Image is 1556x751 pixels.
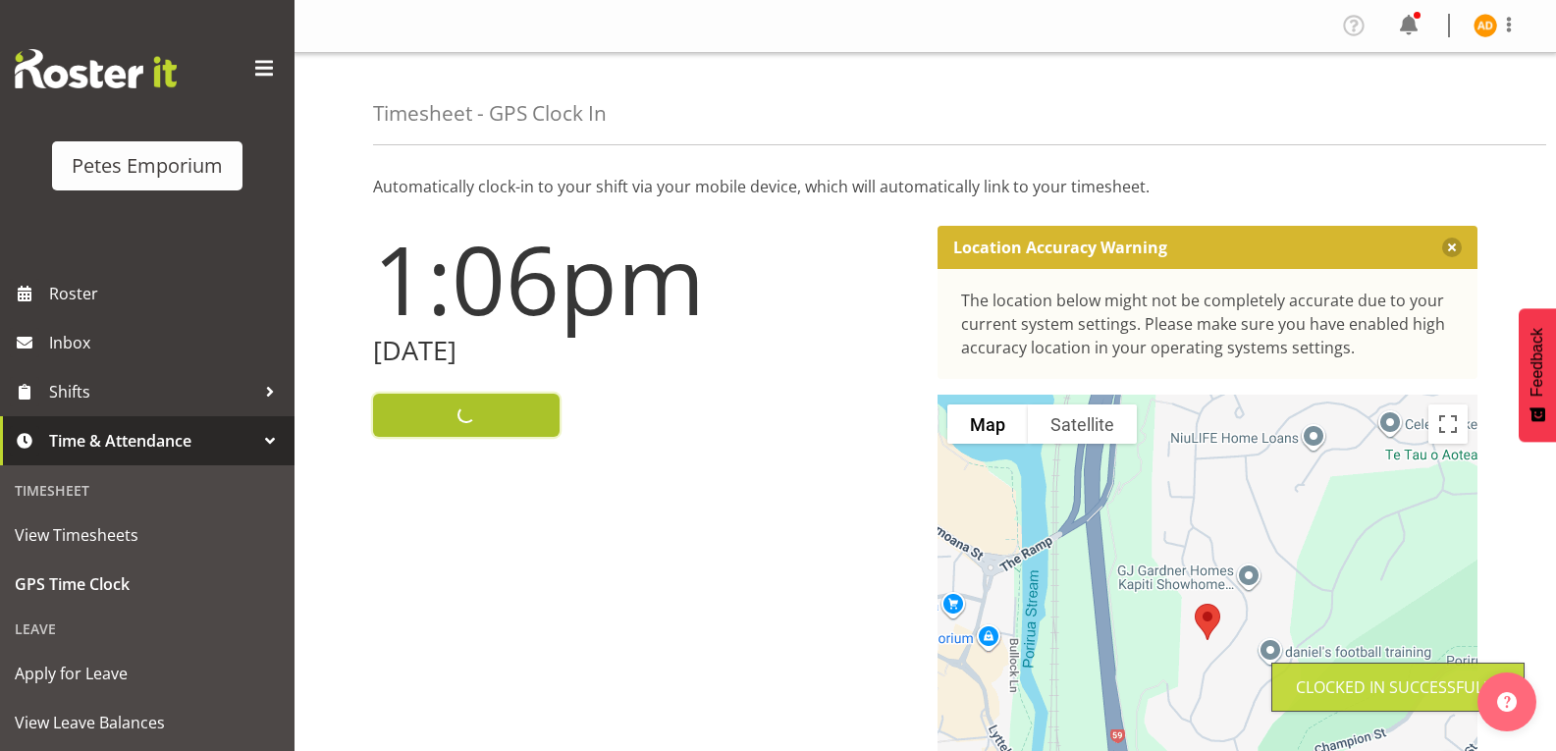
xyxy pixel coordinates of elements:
div: Leave [5,609,290,649]
button: Feedback - Show survey [1519,308,1556,442]
p: Automatically clock-in to your shift via your mobile device, which will automatically link to you... [373,175,1477,198]
span: Inbox [49,328,285,357]
div: The location below might not be completely accurate due to your current system settings. Please m... [961,289,1455,359]
span: Shifts [49,377,255,406]
h2: [DATE] [373,336,914,366]
img: help-xxl-2.png [1497,692,1517,712]
span: GPS Time Clock [15,569,280,599]
p: Location Accuracy Warning [953,238,1167,257]
span: Feedback [1529,328,1546,397]
button: Show street map [947,404,1028,444]
button: Show satellite imagery [1028,404,1137,444]
h4: Timesheet - GPS Clock In [373,102,607,125]
button: Close message [1442,238,1462,257]
img: Rosterit website logo [15,49,177,88]
a: View Leave Balances [5,698,290,747]
div: Timesheet [5,470,290,510]
h1: 1:06pm [373,226,914,332]
img: amelia-denz7002.jpg [1474,14,1497,37]
span: Apply for Leave [15,659,280,688]
div: Petes Emporium [72,151,223,181]
a: GPS Time Clock [5,560,290,609]
a: Apply for Leave [5,649,290,698]
a: View Timesheets [5,510,290,560]
button: Toggle fullscreen view [1428,404,1468,444]
span: Time & Attendance [49,426,255,456]
span: Roster [49,279,285,308]
span: View Leave Balances [15,708,280,737]
span: View Timesheets [15,520,280,550]
div: Clocked in Successfully [1296,675,1500,699]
